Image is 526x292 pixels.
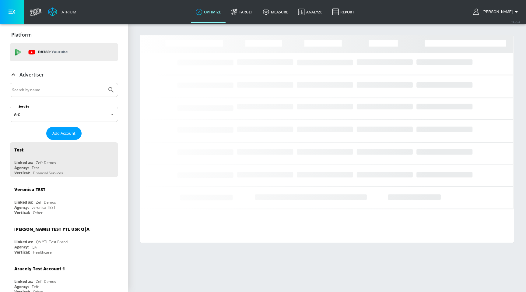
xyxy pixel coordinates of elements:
[10,142,118,177] div: TestLinked as:Zefr DemosAgency:TestVertical:Financial Services
[36,239,68,244] div: QA YTL Test Brand
[258,1,293,23] a: measure
[19,71,44,78] p: Advertiser
[14,160,33,165] div: Linked as:
[59,9,76,15] div: Atrium
[10,66,118,83] div: Advertiser
[14,279,33,284] div: Linked as:
[473,8,520,16] button: [PERSON_NAME]
[10,26,118,43] div: Platform
[10,222,118,256] div: [PERSON_NAME] TEST YTL USR Q|ALinked as:QA YTL Test BrandAgency:QAVertical:Healthcare
[14,170,30,176] div: Vertical:
[14,284,29,289] div: Agency:
[480,10,513,14] span: login as: justin.nim@zefr.com
[33,170,63,176] div: Financial Services
[14,266,65,272] div: Aracely Test Account 1
[11,31,32,38] p: Platform
[12,86,104,94] input: Search by name
[14,226,89,232] div: [PERSON_NAME] TEST YTL USR Q|A
[46,127,82,140] button: Add Account
[14,250,30,255] div: Vertical:
[293,1,327,23] a: Analyze
[226,1,258,23] a: Target
[14,239,33,244] div: Linked as:
[36,160,56,165] div: Zefr Demos
[32,284,39,289] div: Zefr
[10,182,118,217] div: Veronica TESTLinked as:Zefr DemosAgency:veronica TESTVertical:Other
[36,279,56,284] div: Zefr Demos
[14,187,45,192] div: Veronica TEST
[51,49,68,55] p: Youtube
[36,200,56,205] div: Zefr Demos
[327,1,359,23] a: Report
[52,130,75,137] span: Add Account
[14,200,33,205] div: Linked as:
[14,244,29,250] div: Agency:
[191,1,226,23] a: optimize
[14,205,29,210] div: Agency:
[10,107,118,122] div: A-Z
[32,165,39,170] div: Test
[33,250,52,255] div: Healthcare
[33,210,43,215] div: Other
[511,20,520,23] span: v 4.25.4
[32,244,37,250] div: QA
[14,147,23,153] div: Test
[14,165,29,170] div: Agency:
[32,205,56,210] div: veronica TEST
[14,210,30,215] div: Vertical:
[17,105,30,109] label: Sort By
[38,49,68,55] p: DV360:
[48,7,76,16] a: Atrium
[10,43,118,61] div: DV360: Youtube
